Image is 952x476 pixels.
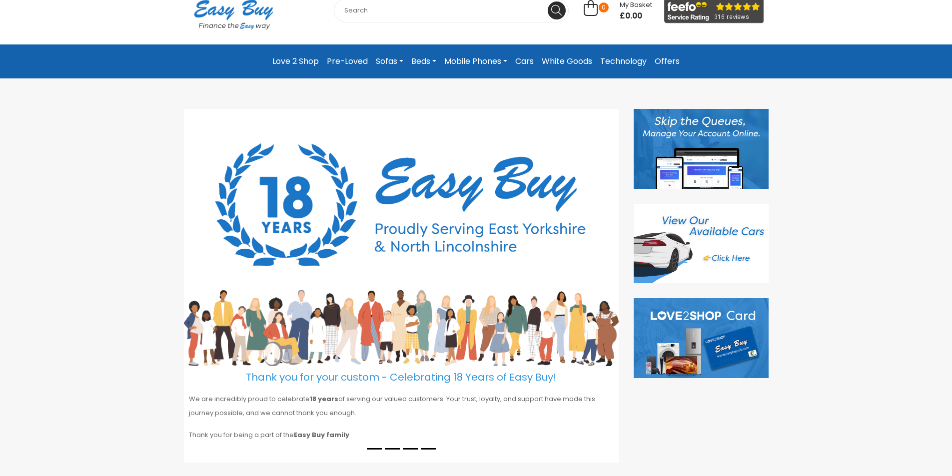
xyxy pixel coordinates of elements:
a: Cars [511,52,538,70]
p: Thank you for being a part of the . [189,428,614,442]
span: £0.00 [620,11,652,21]
img: Love to Shop [634,298,769,378]
a: Sofas [372,52,407,70]
a: White Goods [538,52,596,70]
strong: 18 years [310,394,338,404]
a: 0 My Basket £0.00 [584,5,652,17]
a: Pre-Loved [323,52,372,70]
a: Technology [596,52,651,70]
a: Mobile Phones [440,52,511,70]
p: We are incredibly proud to celebrate of serving our valued customers. Your trust, loyalty, and su... [189,392,614,420]
img: Thank you for your custom - Celebrating 18 Years of Easy Buy! [184,109,619,366]
a: Offers [651,52,684,70]
h5: Thank you for your custom - Celebrating 18 Years of Easy Buy! [184,366,619,383]
span: 0 [599,2,609,12]
a: Love 2 Shop [268,52,323,70]
img: Cars [634,204,769,284]
a: Beds [407,52,440,70]
strong: Easy Buy family [294,430,349,440]
img: Discover our App [634,109,769,189]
